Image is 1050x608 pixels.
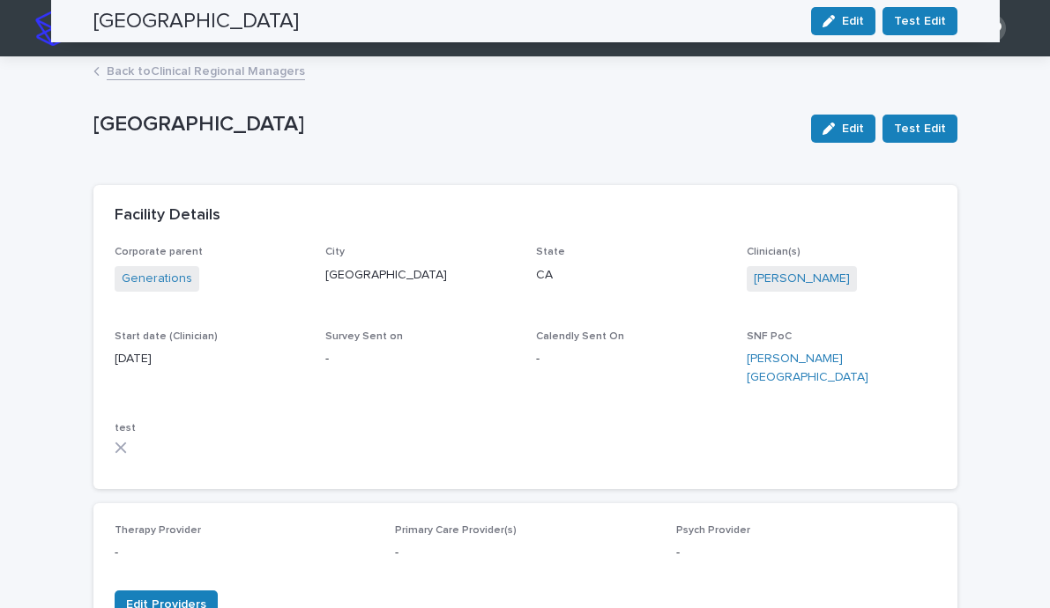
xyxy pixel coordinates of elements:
[115,350,304,368] p: [DATE]
[536,350,726,368] p: -
[747,350,936,387] a: [PERSON_NAME][GEOGRAPHIC_DATA]
[107,60,305,80] a: Back toClinical Regional Managers
[536,266,726,285] p: CA
[325,331,403,342] span: Survey Sent on
[122,270,192,288] a: Generations
[882,115,957,143] button: Test Edit
[747,247,801,257] span: Clinician(s)
[842,122,864,135] span: Edit
[115,525,201,536] span: Therapy Provider
[536,247,565,257] span: State
[93,112,797,137] p: [GEOGRAPHIC_DATA]
[747,331,792,342] span: SNF PoC
[536,331,624,342] span: Calendly Sent On
[395,525,517,536] span: Primary Care Provider(s)
[811,115,875,143] button: Edit
[395,544,655,562] p: -
[676,525,750,536] span: Psych Provider
[115,331,218,342] span: Start date (Clinician)
[35,11,71,46] img: stacker-logo-s-only.png
[115,206,220,226] h2: Facility Details
[325,247,345,257] span: City
[115,247,203,257] span: Corporate parent
[754,270,850,288] a: [PERSON_NAME]
[676,544,936,562] p: -
[115,544,375,562] p: -
[325,350,515,368] p: -
[325,266,515,285] p: [GEOGRAPHIC_DATA]
[894,120,946,137] span: Test Edit
[115,423,136,434] span: test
